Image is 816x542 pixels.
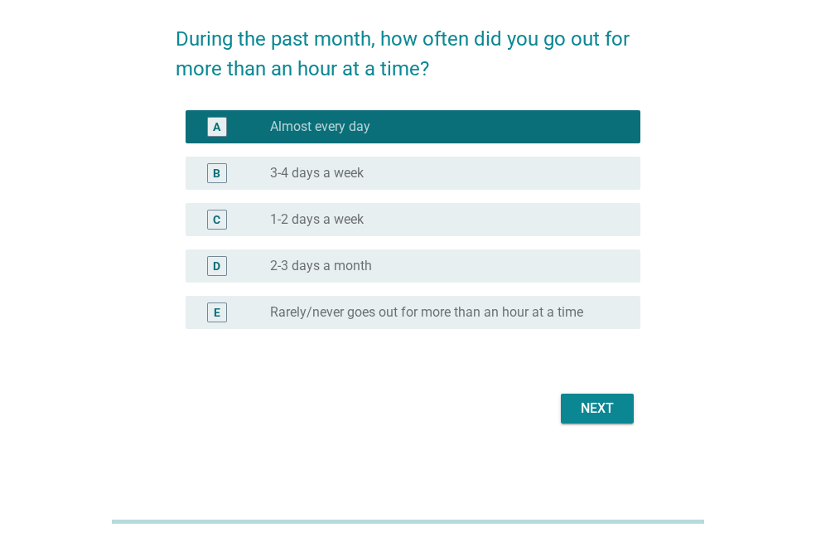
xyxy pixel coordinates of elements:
[574,399,620,419] div: Next
[214,303,220,321] div: E
[270,304,583,321] label: Rarely/never goes out for more than an hour at a time
[561,394,634,423] button: Next
[213,257,220,274] div: D
[213,164,220,181] div: B
[270,165,364,181] label: 3-4 days a week
[213,118,220,135] div: A
[176,7,640,84] h2: During the past month, how often did you go out for more than an hour at a time?
[270,211,364,228] label: 1-2 days a week
[213,211,220,228] div: C
[270,119,370,135] label: Almost every day
[270,258,372,274] label: 2-3 days a month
